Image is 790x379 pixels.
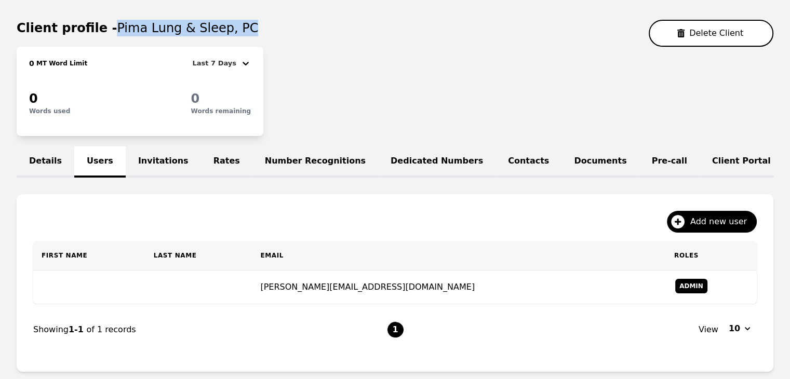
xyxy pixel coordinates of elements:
button: Delete Client [649,20,773,47]
a: Invitations [126,146,201,178]
th: First Name [33,241,145,270]
span: Admin [675,279,707,293]
span: 10 [729,322,740,335]
span: 0 [29,59,34,67]
th: Email [252,241,666,270]
p: Words remaining [191,107,251,115]
h1: Client profile - [17,20,258,36]
a: Contacts [496,146,561,178]
button: 10 [722,320,757,337]
a: Number Recognitions [252,146,378,178]
span: Pima Lung & Sleep, PC [117,21,258,35]
a: Dedicated Numbers [378,146,496,178]
th: Last Name [145,241,252,270]
a: Rates [201,146,252,178]
span: 0 [191,91,200,106]
a: Pre-call [639,146,700,178]
div: Showing of 1 records [33,323,387,336]
th: Roles [666,241,757,270]
nav: Page navigation [33,304,757,355]
span: View [699,323,718,336]
span: 1-1 [69,324,86,334]
button: Add new user [667,211,757,233]
div: Last 7 Days [193,57,240,70]
h2: MT Word Limit [34,59,87,67]
a: Documents [561,146,639,178]
a: Details [17,146,74,178]
span: Add new user [690,215,754,228]
p: Words used [29,107,70,115]
span: 0 [29,91,38,106]
a: Client Portal [700,146,783,178]
td: [PERSON_NAME][EMAIL_ADDRESS][DOMAIN_NAME] [252,270,666,304]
